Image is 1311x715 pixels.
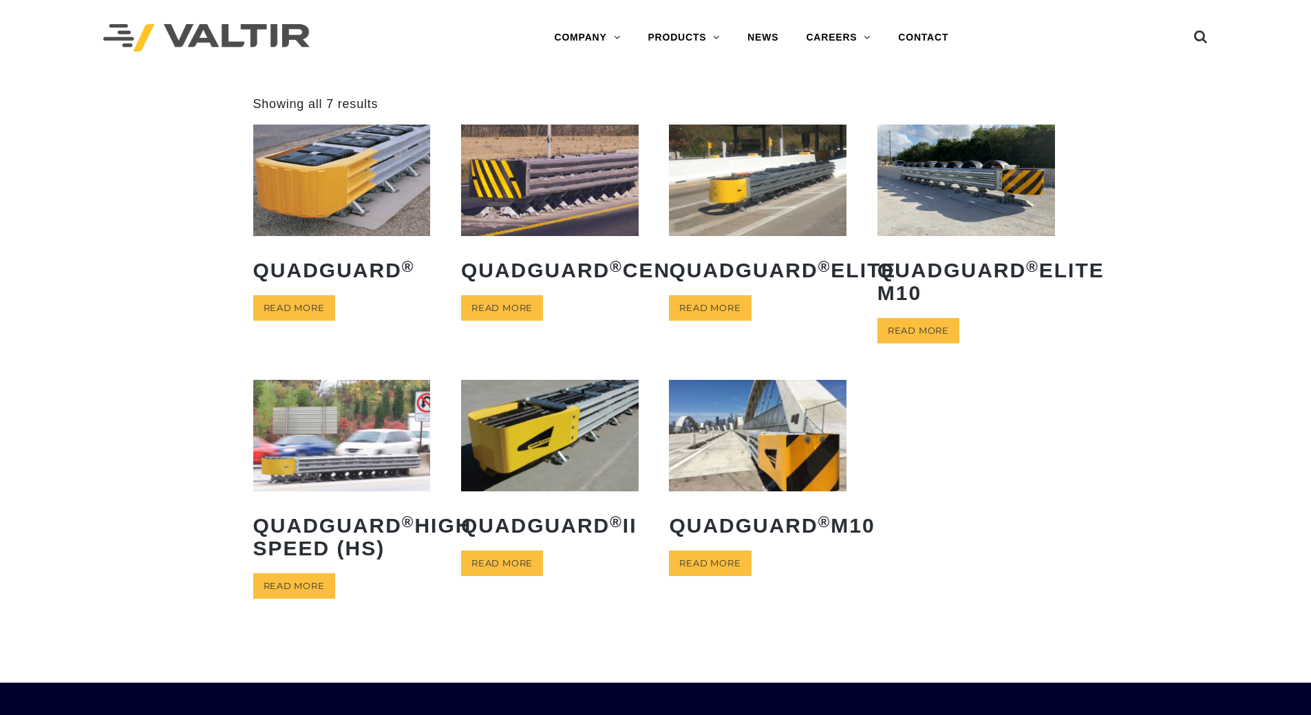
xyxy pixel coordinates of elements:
a: PRODUCTS [634,24,734,52]
a: Read more about “QuadGuard®” [253,295,335,321]
a: Read more about “QuadGuard® Elite M10” [877,318,959,343]
h2: QuadGuard II [461,504,639,547]
a: CAREERS [792,24,884,52]
a: QuadGuard®II [461,380,639,546]
sup: ® [402,513,415,531]
sup: ® [610,513,623,531]
a: Read more about “QuadGuard® Elite” [669,295,751,321]
img: Valtir [103,24,310,52]
sup: ® [818,258,831,275]
h2: QuadGuard CEN [461,248,639,292]
a: QuadGuard®M10 [669,380,846,546]
a: NEWS [734,24,792,52]
a: Read more about “QuadGuard® High Speed (HS)” [253,573,335,599]
p: Showing all 7 results [253,96,379,112]
a: QuadGuard®High Speed (HS) [253,380,431,569]
a: Read more about “QuadGuard® M10” [669,551,751,576]
a: COMPANY [540,24,634,52]
sup: ® [610,258,623,275]
sup: ® [402,258,415,275]
sup: ® [1026,258,1039,275]
h2: QuadGuard Elite [669,248,846,292]
a: CONTACT [884,24,962,52]
a: Read more about “QuadGuard® II” [461,551,543,576]
h2: QuadGuard [253,248,431,292]
a: QuadGuard®Elite M10 [877,125,1055,314]
h2: QuadGuard High Speed (HS) [253,504,431,570]
a: QuadGuard®CEN [461,125,639,291]
a: QuadGuard® [253,125,431,291]
a: QuadGuard®Elite [669,125,846,291]
sup: ® [818,513,831,531]
h2: QuadGuard M10 [669,504,846,547]
h2: QuadGuard Elite M10 [877,248,1055,314]
a: Read more about “QuadGuard® CEN” [461,295,543,321]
